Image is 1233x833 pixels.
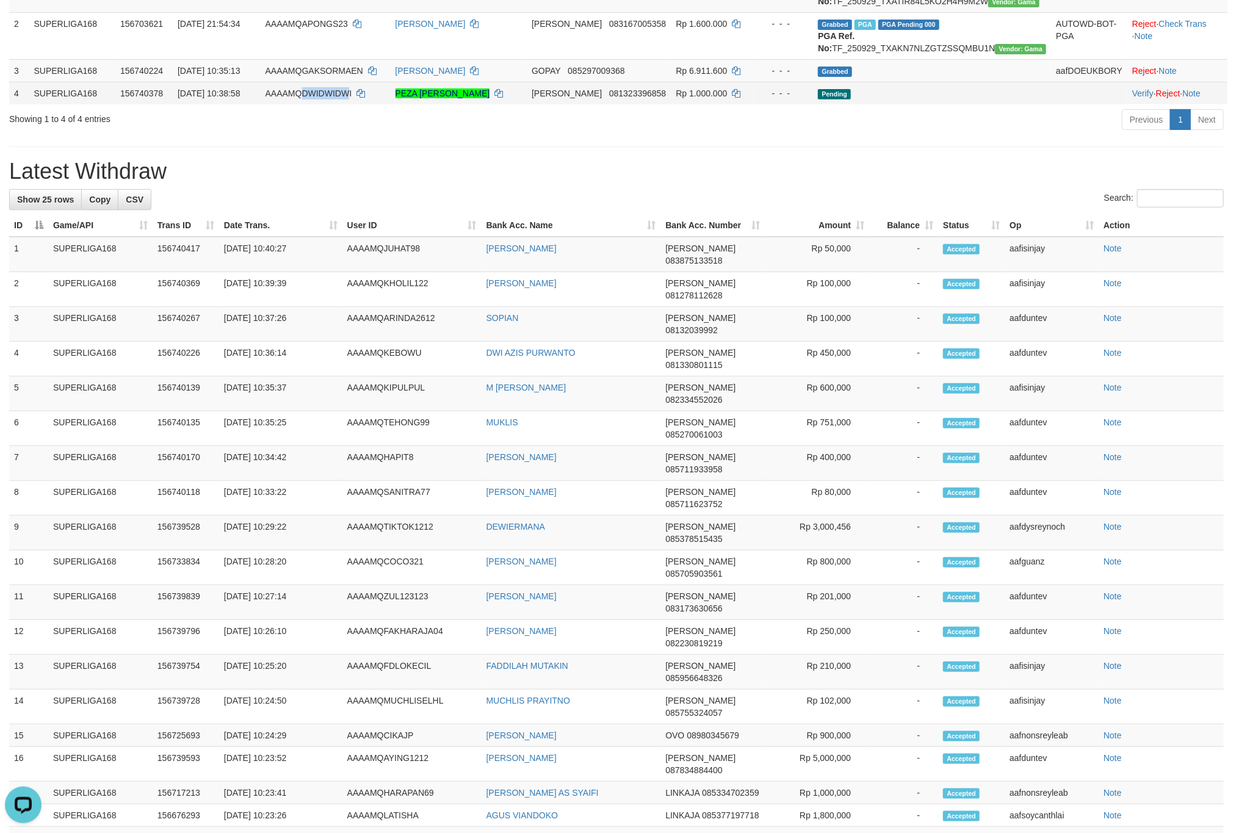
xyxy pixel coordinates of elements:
[153,550,219,585] td: 156733834
[486,417,518,427] a: MUKLIS
[219,342,342,377] td: [DATE] 10:36:14
[665,256,722,265] span: Copy 083875133518 to clipboard
[765,272,869,307] td: Rp 100,000
[81,189,118,210] a: Copy
[342,550,482,585] td: AAAAMQCOCO321
[765,342,869,377] td: Rp 450,000
[219,516,342,550] td: [DATE] 10:29:22
[342,585,482,620] td: AAAAMQZUL123123
[219,620,342,655] td: [DATE] 10:26:10
[120,66,163,76] span: 156740224
[178,66,240,76] span: [DATE] 10:35:13
[665,534,722,544] span: Copy 085378515435 to clipboard
[342,620,482,655] td: AAAAMQFAKHARAJA04
[1104,243,1122,253] a: Note
[486,626,557,636] a: [PERSON_NAME]
[153,724,219,747] td: 156725693
[765,620,869,655] td: Rp 250,000
[665,417,736,427] span: [PERSON_NAME]
[266,19,348,29] span: AAAAMQAPONGS23
[9,214,48,237] th: ID: activate to sort column descending
[676,88,727,98] span: Rp 1.000.000
[219,307,342,342] td: [DATE] 10:37:26
[943,788,980,799] span: Accepted
[1104,788,1122,798] a: Note
[9,108,505,125] div: Showing 1 to 4 of 4 entries
[818,67,852,77] span: Grabbed
[219,585,342,620] td: [DATE] 10:27:14
[29,59,115,82] td: SUPERLIGA168
[1005,307,1099,342] td: aafduntev
[665,278,736,288] span: [PERSON_NAME]
[9,237,48,272] td: 1
[486,487,557,497] a: [PERSON_NAME]
[1122,109,1171,130] a: Previous
[9,446,48,481] td: 7
[5,5,42,41] button: Open LiveChat chat widget
[1051,59,1127,82] td: aafDOEUKBORY
[153,307,219,342] td: 156740267
[665,383,736,392] span: [PERSON_NAME]
[342,237,482,272] td: AAAAMQJUHAT98
[665,487,736,497] span: [PERSON_NAME]
[219,446,342,481] td: [DATE] 10:34:42
[765,655,869,690] td: Rp 210,000
[1005,724,1099,747] td: aafnonsreyleab
[765,747,869,782] td: Rp 5,000,000
[532,66,560,76] span: GOPAY
[758,65,809,77] div: - - -
[1135,31,1153,41] a: Note
[702,788,759,798] span: Copy 085334702359 to clipboard
[48,724,153,747] td: SUPERLIGA168
[219,272,342,307] td: [DATE] 10:39:39
[665,360,722,370] span: Copy 081330801115 to clipboard
[1104,383,1122,392] a: Note
[266,66,363,76] span: AAAAMQGAKSORMAEN
[1005,237,1099,272] td: aafisinjay
[869,690,938,724] td: -
[9,620,48,655] td: 12
[342,782,482,804] td: AAAAMQHARAPAN69
[665,626,736,636] span: [PERSON_NAME]
[153,516,219,550] td: 156739528
[665,708,722,718] span: Copy 085755324057 to clipboard
[943,383,980,394] span: Accepted
[48,342,153,377] td: SUPERLIGA168
[818,20,852,30] span: Grabbed
[665,325,718,335] span: Copy 08132039992 to clipboard
[1159,66,1177,76] a: Note
[118,189,151,210] a: CSV
[813,12,1051,59] td: TF_250929_TXAKN7NLZGTZSSQMBU1N
[1159,19,1207,29] a: Check Trans
[943,592,980,602] span: Accepted
[869,272,938,307] td: -
[869,585,938,620] td: -
[943,731,980,741] span: Accepted
[486,730,557,740] a: [PERSON_NAME]
[943,522,980,533] span: Accepted
[869,377,938,411] td: -
[219,724,342,747] td: [DATE] 10:24:29
[9,585,48,620] td: 11
[869,655,938,690] td: -
[1104,591,1122,601] a: Note
[1104,810,1122,820] a: Note
[153,620,219,655] td: 156739796
[219,690,342,724] td: [DATE] 10:24:50
[9,272,48,307] td: 2
[266,88,352,98] span: AAAAMQDWIDWIDWI
[48,747,153,782] td: SUPERLIGA168
[48,377,153,411] td: SUPERLIGA168
[869,411,938,446] td: -
[765,690,869,724] td: Rp 102,000
[486,810,558,820] a: AGUS VIANDOKO
[665,348,736,358] span: [PERSON_NAME]
[9,307,48,342] td: 3
[153,747,219,782] td: 156739593
[1051,12,1127,59] td: AUTOWD-BOT-PGA
[660,214,765,237] th: Bank Acc. Number: activate to sort column ascending
[943,488,980,498] span: Accepted
[153,585,219,620] td: 156739839
[9,481,48,516] td: 8
[342,481,482,516] td: AAAAMQSANITRA77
